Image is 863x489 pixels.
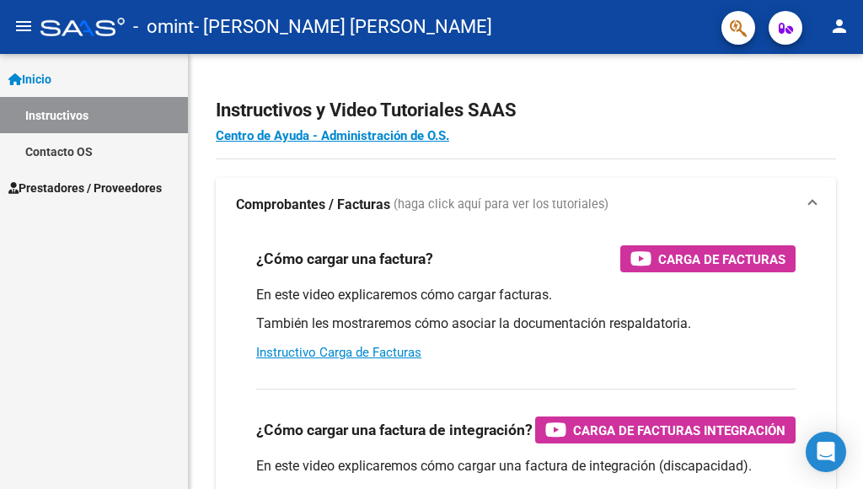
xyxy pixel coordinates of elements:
[620,245,796,272] button: Carga de Facturas
[658,249,785,270] span: Carga de Facturas
[216,94,836,126] h2: Instructivos y Video Tutoriales SAAS
[256,247,433,271] h3: ¿Cómo cargar una factura?
[194,8,492,46] span: - [PERSON_NAME] [PERSON_NAME]
[256,286,796,304] p: En este video explicaremos cómo cargar facturas.
[256,314,796,333] p: También les mostraremos cómo asociar la documentación respaldatoria.
[13,16,34,36] mat-icon: menu
[216,128,449,143] a: Centro de Ayuda - Administración de O.S.
[829,16,850,36] mat-icon: person
[535,416,796,443] button: Carga de Facturas Integración
[806,432,846,472] div: Open Intercom Messenger
[256,457,796,476] p: En este video explicaremos cómo cargar una factura de integración (discapacidad).
[256,418,533,442] h3: ¿Cómo cargar una factura de integración?
[573,420,785,441] span: Carga de Facturas Integración
[394,196,608,214] span: (haga click aquí para ver los tutoriales)
[133,8,194,46] span: - omint
[216,178,836,232] mat-expansion-panel-header: Comprobantes / Facturas (haga click aquí para ver los tutoriales)
[8,70,51,89] span: Inicio
[256,345,421,360] a: Instructivo Carga de Facturas
[8,179,162,197] span: Prestadores / Proveedores
[236,196,390,214] strong: Comprobantes / Facturas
